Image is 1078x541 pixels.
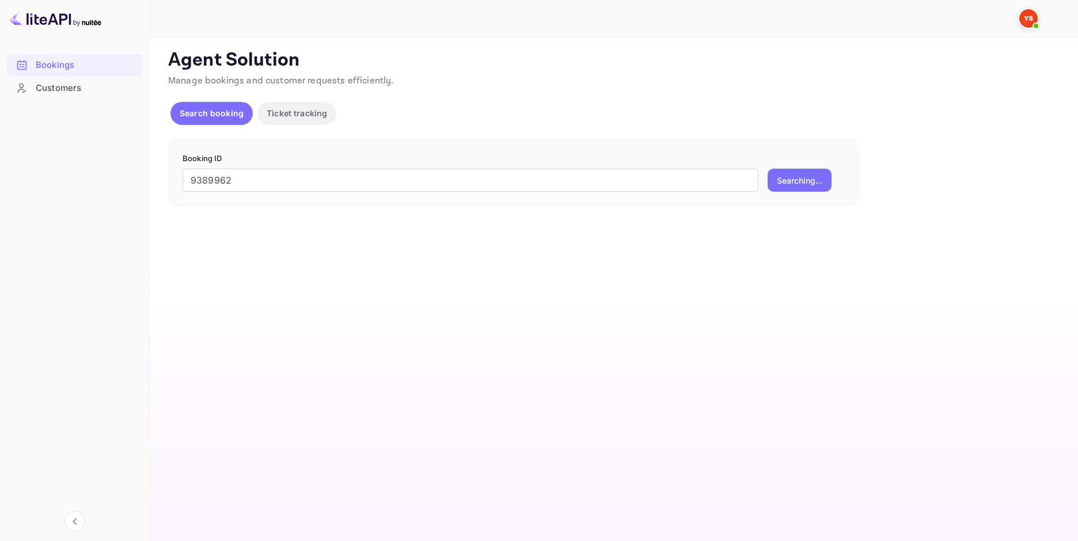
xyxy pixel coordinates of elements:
input: Enter Booking ID (e.g., 63782194) [183,169,758,192]
div: Customers [7,77,142,100]
button: Searching... [768,169,832,192]
div: Bookings [7,54,142,77]
p: Agent Solution [168,49,1057,72]
img: Yandex Support [1019,9,1038,28]
p: Booking ID [183,153,845,165]
button: Collapse navigation [64,511,85,532]
p: Ticket tracking [267,107,327,119]
div: Customers [36,82,136,95]
span: Manage bookings and customer requests efficiently. [168,75,394,87]
div: Bookings [36,59,136,72]
a: Bookings [7,54,142,75]
a: Customers [7,77,142,98]
img: LiteAPI logo [9,9,101,28]
p: Search booking [180,107,244,119]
